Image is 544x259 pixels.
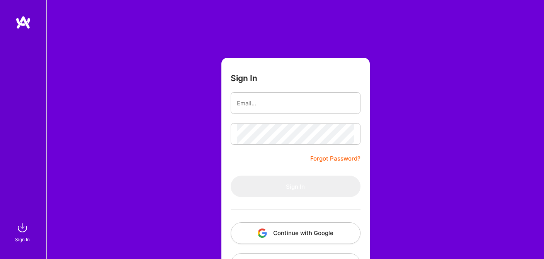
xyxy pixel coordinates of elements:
img: icon [258,229,267,238]
button: Continue with Google [231,222,360,244]
a: Forgot Password? [310,154,360,163]
div: Sign In [15,235,30,244]
button: Sign In [231,176,360,197]
h3: Sign In [231,73,257,83]
img: sign in [15,220,30,235]
img: logo [15,15,31,29]
input: Email... [237,93,354,113]
a: sign inSign In [16,220,30,244]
